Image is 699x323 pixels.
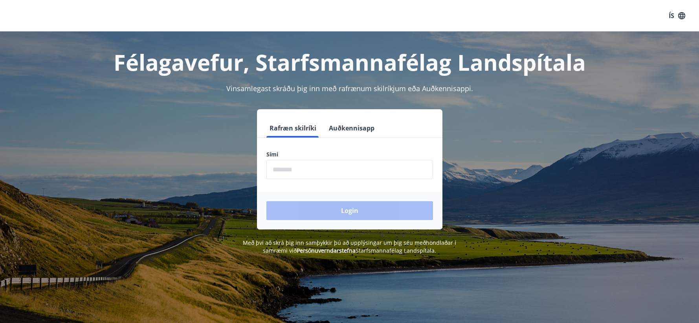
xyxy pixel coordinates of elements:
label: Sími [266,150,433,158]
span: Með því að skrá þig inn samþykkir þú að upplýsingar um þig séu meðhöndlaðar í samræmi við Starfsm... [243,239,456,254]
button: ÍS [664,9,690,23]
button: Rafræn skilríki [266,119,319,138]
h1: Félagavefur, Starfsmannafélag Landspítala [76,47,623,77]
a: Persónuverndarstefna [297,247,356,254]
button: Auðkennisapp [326,119,378,138]
span: Vinsamlegast skráðu þig inn með rafrænum skilríkjum eða Auðkennisappi. [226,84,473,93]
